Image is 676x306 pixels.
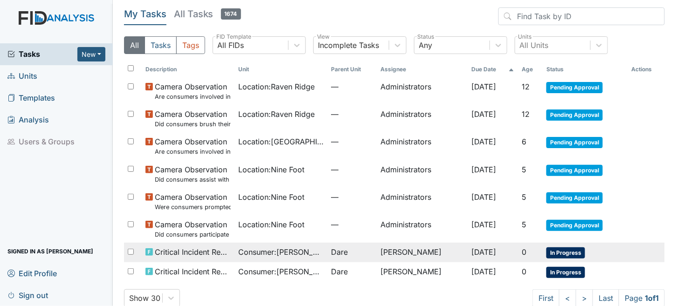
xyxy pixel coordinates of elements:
span: 0 [522,247,526,257]
span: Camera Observation Were consumers prompted and/or assisted with washing their hands for meal prep? [155,191,231,211]
small: Did consumers assist with the clean up? [155,175,231,184]
span: Edit Profile [7,266,57,280]
span: [DATE] [472,220,497,229]
td: Administrators [377,188,468,215]
span: 5 [522,220,526,229]
span: [DATE] [472,192,497,202]
span: Camera Observation Did consumers brush their teeth after the meal? [155,109,231,129]
span: Pending Approval [546,220,603,231]
span: [DATE] [472,82,497,91]
span: Location : Nine Foot [238,191,304,203]
span: [DATE] [472,137,497,146]
button: All [124,36,145,54]
span: Signed in as [PERSON_NAME] [7,244,93,258]
span: Location : [GEOGRAPHIC_DATA] [238,136,324,147]
span: — [331,164,373,175]
span: Camera Observation Did consumers assist with the clean up? [155,164,231,184]
td: [PERSON_NAME] [377,243,468,262]
a: Tasks [7,48,77,60]
span: Sign out [7,288,48,302]
span: Location : Raven Ridge [238,81,315,92]
button: Tags [176,36,205,54]
th: Toggle SortBy [235,61,327,77]
div: Any [419,40,433,51]
th: Toggle SortBy [468,61,518,77]
span: 5 [522,165,526,174]
span: Dare [331,266,348,277]
div: All FIDs [218,40,244,51]
span: [DATE] [472,267,497,276]
span: Pending Approval [546,165,603,176]
span: Location : Nine Foot [238,219,304,230]
td: Administrators [377,77,468,105]
small: Are consumers involved in Active Treatment? [155,92,231,101]
th: Toggle SortBy [142,61,235,77]
span: Analysis [7,113,49,127]
span: Pending Approval [546,137,603,148]
th: Toggle SortBy [327,61,377,77]
span: 0 [522,267,526,276]
span: In Progress [546,267,585,278]
button: New [77,47,105,61]
span: Camera Observation Are consumers involved in Active Treatment? [155,136,231,156]
span: [DATE] [472,247,497,257]
small: Were consumers prompted and/or assisted with washing their hands for meal prep? [155,203,231,211]
span: 1674 [221,8,241,20]
span: [DATE] [472,109,497,119]
div: Incomplete Tasks [318,40,379,51]
small: Did consumers participate in family style dining? [155,230,231,239]
button: Tasks [145,36,177,54]
span: Templates [7,91,55,105]
td: [PERSON_NAME] [377,262,468,282]
span: [DATE] [472,165,497,174]
span: Dare [331,246,348,258]
span: — [331,191,373,203]
input: Find Task by ID [498,7,665,25]
input: Toggle All Rows Selected [128,65,134,71]
span: — [331,219,373,230]
span: Pending Approval [546,109,603,121]
div: Type filter [124,36,205,54]
th: Toggle SortBy [518,61,543,77]
div: Show 30 [129,292,160,304]
small: Are consumers involved in Active Treatment? [155,147,231,156]
span: Location : Raven Ridge [238,109,315,120]
strong: 1 of 1 [645,293,659,303]
span: Critical Incident Report [155,246,231,258]
span: 12 [522,109,530,119]
td: Administrators [377,105,468,132]
th: Actions [628,61,665,77]
span: — [331,109,373,120]
td: Administrators [377,215,468,243]
span: Camera Observation Did consumers participate in family style dining? [155,219,231,239]
span: — [331,81,373,92]
th: Toggle SortBy [543,61,628,77]
span: Consumer : [PERSON_NAME] [238,266,324,277]
span: 6 [522,137,526,146]
div: All Units [520,40,549,51]
span: In Progress [546,247,585,258]
span: Camera Observation Are consumers involved in Active Treatment? [155,81,231,101]
td: Administrators [377,132,468,160]
td: Administrators [377,160,468,188]
span: Pending Approval [546,82,603,93]
span: Units [7,69,37,83]
h5: My Tasks [124,7,166,20]
span: Critical Incident Report [155,266,231,277]
span: Consumer : [PERSON_NAME] [238,246,324,258]
small: Did consumers brush their teeth after the meal? [155,120,231,129]
span: — [331,136,373,147]
h5: All Tasks [174,7,241,20]
span: 12 [522,82,530,91]
span: Location : Nine Foot [238,164,304,175]
span: 5 [522,192,526,202]
span: Pending Approval [546,192,603,204]
th: Assignee [377,61,468,77]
